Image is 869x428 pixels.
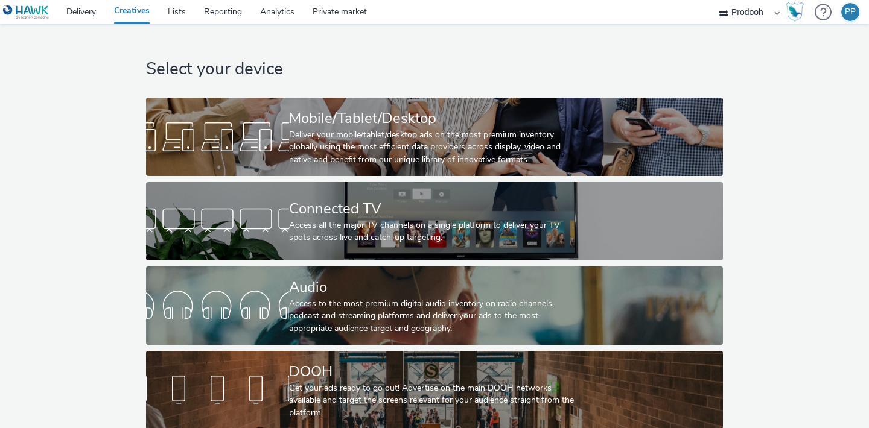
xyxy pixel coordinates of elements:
a: Connected TVAccess all the major TV channels on a single platform to deliver your TV spots across... [146,182,722,260]
div: Access all the major TV channels on a single platform to deliver your TV spots across live and ca... [289,219,575,244]
a: AudioAccess to the most premium digital audio inventory on radio channels, podcast and streaming ... [146,266,722,345]
div: Audio [289,277,575,298]
div: Connected TV [289,198,575,219]
div: Access to the most premium digital audio inventory on radio channels, podcast and streaming platf... [289,298,575,335]
img: Hawk Academy [786,2,804,22]
h1: Select your device [146,58,722,81]
div: DOOH [289,361,575,382]
div: Mobile/Tablet/Desktop [289,108,575,129]
div: Get your ads ready to go out! Advertise on the main DOOH networks available and target the screen... [289,382,575,419]
div: Deliver your mobile/tablet/desktop ads on the most premium inventory globally using the most effi... [289,129,575,166]
div: PP [845,3,856,21]
img: undefined Logo [3,5,49,20]
a: Hawk Academy [786,2,809,22]
a: Mobile/Tablet/DesktopDeliver your mobile/tablet/desktop ads on the most premium inventory globall... [146,98,722,176]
